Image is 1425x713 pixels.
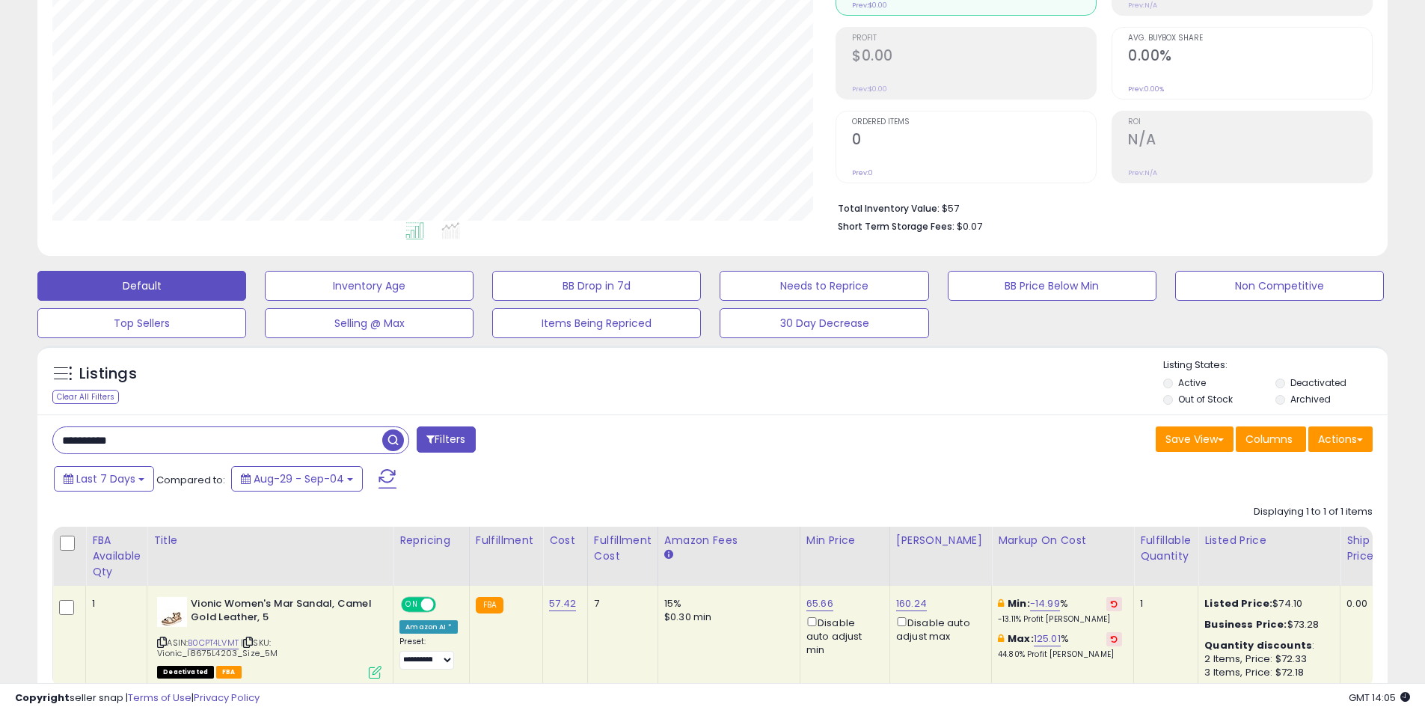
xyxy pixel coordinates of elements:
[852,85,887,94] small: Prev: $0.00
[838,202,940,215] b: Total Inventory Value:
[549,533,581,548] div: Cost
[37,308,246,338] button: Top Sellers
[402,598,421,611] span: ON
[1204,533,1334,548] div: Listed Price
[52,390,119,404] div: Clear All Filters
[1204,617,1287,631] b: Business Price:
[492,271,701,301] button: BB Drop in 7d
[1204,596,1272,611] b: Listed Price:
[92,533,141,580] div: FBA Available Qty
[664,548,673,562] small: Amazon Fees.
[1140,533,1192,564] div: Fulfillable Quantity
[1034,631,1061,646] a: 125.01
[957,219,982,233] span: $0.07
[806,596,833,611] a: 65.66
[153,533,387,548] div: Title
[1128,34,1372,43] span: Avg. Buybox Share
[1290,376,1346,389] label: Deactivated
[1308,426,1373,452] button: Actions
[254,471,344,486] span: Aug-29 - Sep-04
[188,637,239,649] a: B0CPT4LVMT
[1128,131,1372,151] h2: N/A
[15,691,260,706] div: seller snap | |
[79,364,137,385] h5: Listings
[54,466,154,492] button: Last 7 Days
[664,533,794,548] div: Amazon Fees
[1128,118,1372,126] span: ROI
[476,597,503,613] small: FBA
[1204,666,1329,679] div: 3 Items, Price: $72.18
[157,637,278,659] span: | SKU: Vionic_I8675L4203_Size_5M
[1156,426,1234,452] button: Save View
[1128,47,1372,67] h2: 0.00%
[492,308,701,338] button: Items Being Repriced
[806,614,878,658] div: Disable auto adjust min
[852,131,1096,151] h2: 0
[998,597,1122,625] div: %
[852,168,873,177] small: Prev: 0
[157,666,214,679] span: All listings that are unavailable for purchase on Amazon for any reason other than out-of-stock
[231,466,363,492] button: Aug-29 - Sep-04
[265,308,474,338] button: Selling @ Max
[1008,631,1034,646] b: Max:
[1254,505,1373,519] div: Displaying 1 to 1 of 1 items
[194,691,260,705] a: Privacy Policy
[1236,426,1306,452] button: Columns
[265,271,474,301] button: Inventory Age
[92,597,135,611] div: 1
[1030,596,1060,611] a: -14.99
[1290,393,1331,406] label: Archived
[128,691,191,705] a: Terms of Use
[157,597,187,627] img: 31qc8oNubLL._SL40_.jpg
[1163,358,1388,373] p: Listing States:
[1008,596,1030,611] b: Min:
[998,533,1127,548] div: Markup on Cost
[1349,691,1410,705] span: 2025-09-12 14:05 GMT
[1245,432,1293,447] span: Columns
[191,597,373,628] b: Vionic Women's Mar Sandal, Camel Gold Leather, 5
[1128,85,1164,94] small: Prev: 0.00%
[1204,638,1312,652] b: Quantity discounts
[998,632,1122,660] div: %
[998,649,1122,660] p: 44.80% Profit [PERSON_NAME]
[896,596,927,611] a: 160.24
[806,533,883,548] div: Min Price
[838,198,1361,216] li: $57
[476,533,536,548] div: Fulfillment
[720,271,928,301] button: Needs to Reprice
[1128,1,1157,10] small: Prev: N/A
[1175,271,1384,301] button: Non Competitive
[399,533,463,548] div: Repricing
[852,1,887,10] small: Prev: $0.00
[1140,597,1186,611] div: 1
[399,620,458,634] div: Amazon AI *
[1204,639,1329,652] div: :
[1204,652,1329,666] div: 2 Items, Price: $72.33
[1346,533,1376,564] div: Ship Price
[216,666,242,679] span: FBA
[1128,168,1157,177] small: Prev: N/A
[399,637,458,670] div: Preset:
[664,611,788,624] div: $0.30 min
[852,34,1096,43] span: Profit
[1178,376,1206,389] label: Active
[992,527,1134,586] th: The percentage added to the cost of goods (COGS) that forms the calculator for Min & Max prices.
[998,614,1122,625] p: -13.11% Profit [PERSON_NAME]
[1204,597,1329,611] div: $74.10
[852,118,1096,126] span: Ordered Items
[594,533,652,564] div: Fulfillment Cost
[1204,618,1329,631] div: $73.28
[838,220,954,233] b: Short Term Storage Fees:
[434,598,458,611] span: OFF
[896,614,980,643] div: Disable auto adjust max
[156,473,225,487] span: Compared to:
[852,47,1096,67] h2: $0.00
[1346,597,1371,611] div: 0.00
[664,597,788,611] div: 15%
[37,271,246,301] button: Default
[896,533,985,548] div: [PERSON_NAME]
[1178,393,1233,406] label: Out of Stock
[594,597,646,611] div: 7
[948,271,1156,301] button: BB Price Below Min
[15,691,70,705] strong: Copyright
